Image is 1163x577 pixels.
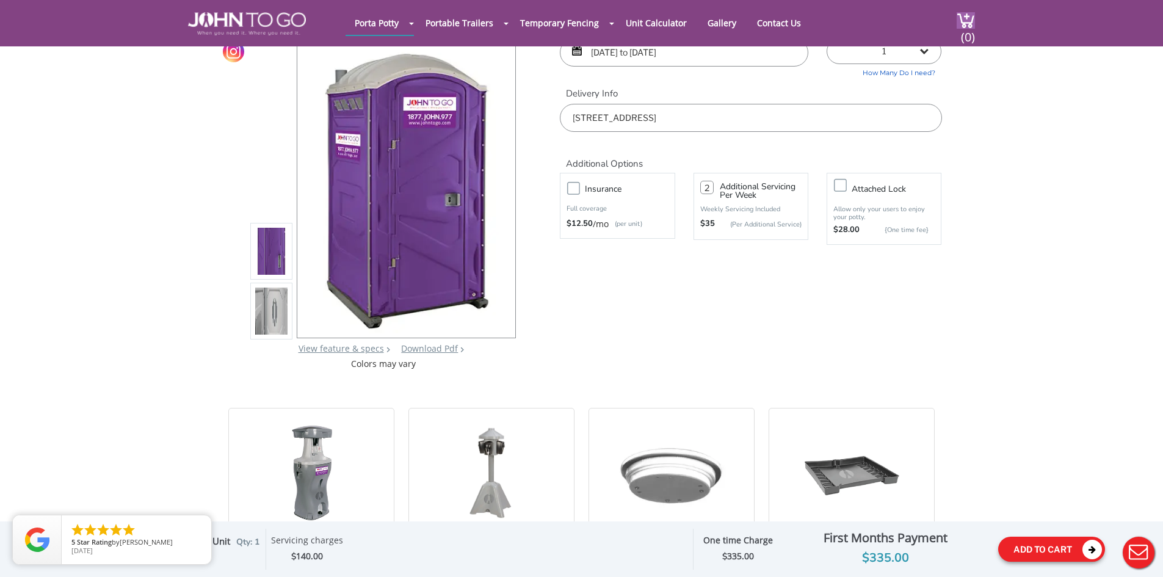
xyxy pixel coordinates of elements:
div: Servicing charges [271,535,343,550]
a: Porta Potty [346,11,408,35]
p: {One time fee} [866,224,929,236]
img: chevron.png [460,347,464,352]
li:  [121,523,136,537]
strong: $35 [700,218,715,230]
a: Contact Us [748,11,810,35]
img: 17 [279,424,344,521]
p: (per unit) [609,218,642,230]
img: JOHN to go [188,12,306,35]
h3: Attached lock [852,181,947,197]
img: right arrow icon [386,347,390,352]
strong: $12.50 [567,218,593,230]
p: Allow only your users to enjoy your potty. [833,205,935,221]
strong: $ [722,551,754,562]
h2: Additional Options [560,144,941,170]
label: Delivery Info [560,87,941,100]
img: Product [255,107,288,395]
span: 140.00 [296,550,323,562]
li:  [96,523,111,537]
div: First Months Payment [782,528,989,548]
strong: One time Charge [703,534,773,546]
p: (Per Additional Service) [715,220,802,229]
img: 17 [464,424,519,521]
img: Review Rating [25,528,49,552]
li:  [83,523,98,537]
a: Download Pdf [401,343,458,354]
a: Instagram [223,41,244,62]
h3: Additional Servicing Per Week [720,183,802,200]
p: Full coverage [567,203,668,215]
a: Unit Calculator [617,11,696,35]
button: Live Chat [1114,528,1163,577]
img: cart a [957,12,975,29]
div: /mo [567,218,668,230]
a: How Many Do I need? [827,64,941,78]
a: Portable Trailers [416,11,502,35]
span: (0) [960,19,975,45]
h3: Insurance [585,181,680,197]
a: View feature & specs [299,343,384,354]
div: $335.00 [782,548,989,568]
span: 335.00 [727,550,754,562]
img: 17 [601,424,741,521]
div: Colors may vary [250,358,517,370]
input: Start date | End date [560,38,808,67]
input: 0 [700,181,714,194]
button: Add To Cart [998,537,1105,562]
span: 5 [71,537,75,546]
span: [PERSON_NAME] [120,537,173,546]
p: Weekly Servicing Included [700,205,802,214]
span: Qty: 1 [236,536,259,548]
span: [DATE] [71,546,93,555]
img: Product [314,46,499,333]
li:  [109,523,123,537]
li:  [70,523,85,537]
span: by [71,539,201,547]
img: Product [255,167,288,455]
strong: $28.00 [833,224,860,236]
a: Temporary Fencing [511,11,608,35]
div: $ [271,550,343,564]
img: 17 [803,424,900,521]
input: Delivery Address [560,104,941,132]
a: Gallery [698,11,745,35]
span: Star Rating [77,537,112,546]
